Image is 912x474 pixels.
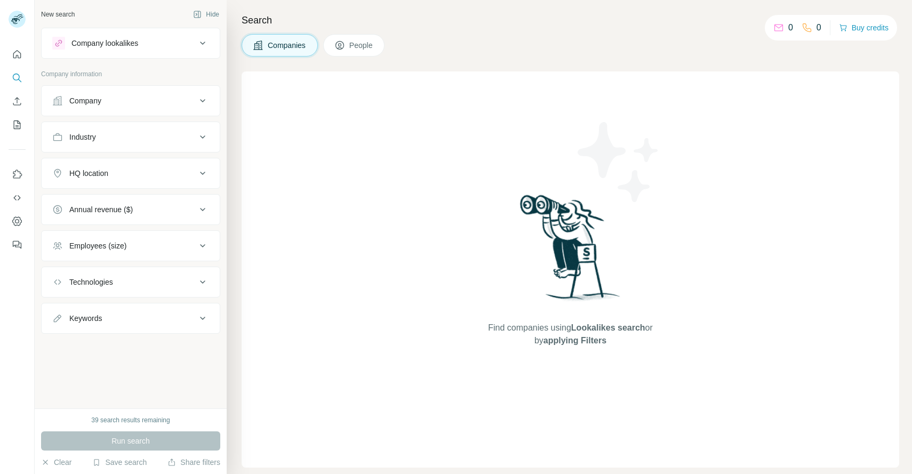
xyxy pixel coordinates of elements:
[543,336,606,345] span: applying Filters
[167,457,220,468] button: Share filters
[268,40,307,51] span: Companies
[42,124,220,150] button: Industry
[69,168,108,179] div: HQ location
[9,235,26,254] button: Feedback
[9,165,26,184] button: Use Surfe on LinkedIn
[42,269,220,295] button: Technologies
[9,212,26,231] button: Dashboard
[186,6,227,22] button: Hide
[69,204,133,215] div: Annual revenue ($)
[9,45,26,64] button: Quick start
[839,20,889,35] button: Buy credits
[788,21,793,34] p: 0
[71,38,138,49] div: Company lookalikes
[515,192,626,311] img: Surfe Illustration - Woman searching with binoculars
[42,197,220,222] button: Annual revenue ($)
[485,322,655,347] span: Find companies using or by
[41,69,220,79] p: Company information
[9,188,26,207] button: Use Surfe API
[817,21,821,34] p: 0
[69,95,101,106] div: Company
[69,132,96,142] div: Industry
[42,88,220,114] button: Company
[42,306,220,331] button: Keywords
[41,457,71,468] button: Clear
[9,68,26,87] button: Search
[9,115,26,134] button: My lists
[69,277,113,287] div: Technologies
[571,114,667,210] img: Surfe Illustration - Stars
[92,457,147,468] button: Save search
[349,40,374,51] span: People
[69,313,102,324] div: Keywords
[571,323,645,332] span: Lookalikes search
[242,13,899,28] h4: Search
[42,160,220,186] button: HQ location
[9,92,26,111] button: Enrich CSV
[69,240,126,251] div: Employees (size)
[41,10,75,19] div: New search
[42,233,220,259] button: Employees (size)
[42,30,220,56] button: Company lookalikes
[91,415,170,425] div: 39 search results remaining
